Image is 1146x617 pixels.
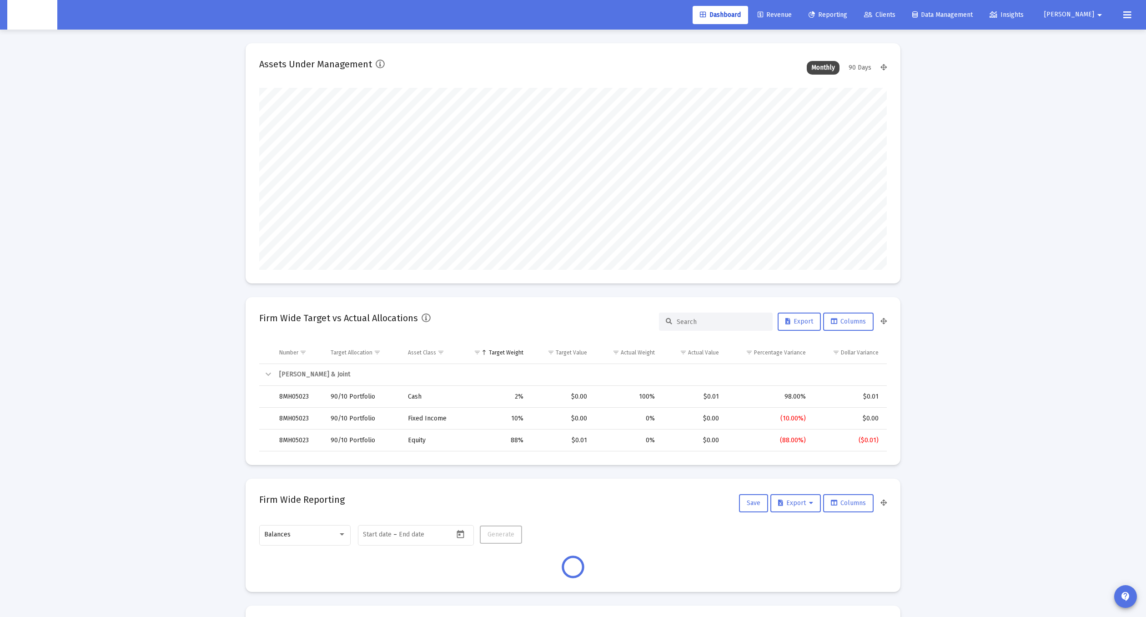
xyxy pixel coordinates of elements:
img: Dashboard [14,6,50,24]
h2: Firm Wide Reporting [259,492,345,507]
span: Show filter options for column 'Asset Class' [437,349,444,356]
div: Number [279,349,298,356]
td: 8MH05023 [273,408,324,430]
span: Export [778,499,813,507]
span: Generate [488,531,514,538]
div: (10.00%) [732,414,806,423]
span: [PERSON_NAME] [1044,11,1094,19]
div: 90 Days [844,61,876,75]
span: Dashboard [700,11,741,19]
div: 2% [468,392,523,401]
td: 90/10 Portfolio [324,408,402,430]
input: Search [677,318,766,326]
div: Target Weight [489,349,523,356]
button: Save [739,494,768,512]
div: ($0.01) [819,436,879,445]
td: Cash [402,386,462,408]
a: Revenue [750,6,799,24]
span: Save [747,499,760,507]
td: Column Target Allocation [324,342,402,364]
span: Show filter options for column 'Target Allocation' [374,349,381,356]
td: 8MH05023 [273,386,324,408]
div: $0.01 [819,392,879,401]
div: Dollar Variance [841,349,879,356]
div: $0.01 [536,436,587,445]
div: Target Value [556,349,587,356]
td: Column Actual Weight [593,342,662,364]
input: End date [399,531,442,538]
td: Fixed Income [402,408,462,430]
div: $0.00 [668,414,719,423]
div: 0% [600,436,655,445]
a: Reporting [801,6,854,24]
span: Show filter options for column 'Target Value' [548,349,554,356]
h2: Assets Under Management [259,57,372,71]
span: Clients [864,11,895,19]
td: Column Actual Value [661,342,725,364]
span: Export [785,318,813,325]
input: Start date [363,531,392,538]
td: Collapse [259,364,273,386]
div: (88.00%) [732,436,806,445]
h2: Firm Wide Target vs Actual Allocations [259,311,418,325]
td: Column Asset Class [402,342,462,364]
div: 98.00% [732,392,806,401]
span: Columns [831,318,866,325]
span: Show filter options for column 'Actual Value' [680,349,687,356]
span: Insights [990,11,1024,19]
span: Reporting [809,11,847,19]
div: $0.00 [819,414,879,423]
mat-icon: arrow_drop_down [1094,6,1105,24]
div: 88% [468,436,523,445]
span: Show filter options for column 'Dollar Variance' [833,349,839,356]
div: Asset Class [408,349,436,356]
td: 8MH05023 [273,430,324,451]
div: Data grid [259,342,887,451]
button: Export [770,494,821,512]
td: 90/10 Portfolio [324,386,402,408]
button: Generate [480,526,522,544]
span: Show filter options for column 'Actual Weight' [613,349,619,356]
button: Columns [823,313,874,331]
td: Column Number [273,342,324,364]
td: Equity [402,430,462,451]
td: Column Percentage Variance [725,342,813,364]
div: Actual Value [688,349,719,356]
td: 90/10 Portfolio [324,430,402,451]
button: Open calendar [454,527,467,541]
mat-icon: contact_support [1120,591,1131,602]
td: Column Target Value [530,342,593,364]
div: Target Allocation [331,349,372,356]
td: Column Dollar Variance [812,342,887,364]
div: 10% [468,414,523,423]
a: Clients [857,6,903,24]
a: Dashboard [693,6,748,24]
span: Show filter options for column 'Percentage Variance' [746,349,753,356]
span: Data Management [912,11,973,19]
a: Insights [982,6,1031,24]
div: 100% [600,392,655,401]
div: $0.00 [668,436,719,445]
div: $0.00 [536,392,587,401]
span: Columns [831,499,866,507]
span: Show filter options for column 'Number' [300,349,307,356]
div: Actual Weight [621,349,655,356]
div: $0.01 [668,392,719,401]
a: Data Management [905,6,980,24]
div: Monthly [807,61,839,75]
span: Revenue [758,11,792,19]
div: 0% [600,414,655,423]
div: Percentage Variance [754,349,806,356]
span: Balances [264,531,291,538]
div: $0.00 [536,414,587,423]
button: [PERSON_NAME] [1033,5,1116,24]
td: Column Target Weight [462,342,529,364]
span: – [393,531,397,538]
button: Columns [823,494,874,512]
div: [PERSON_NAME] & Joint [279,370,879,379]
span: Show filter options for column 'Target Weight' [474,349,481,356]
button: Export [778,313,821,331]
